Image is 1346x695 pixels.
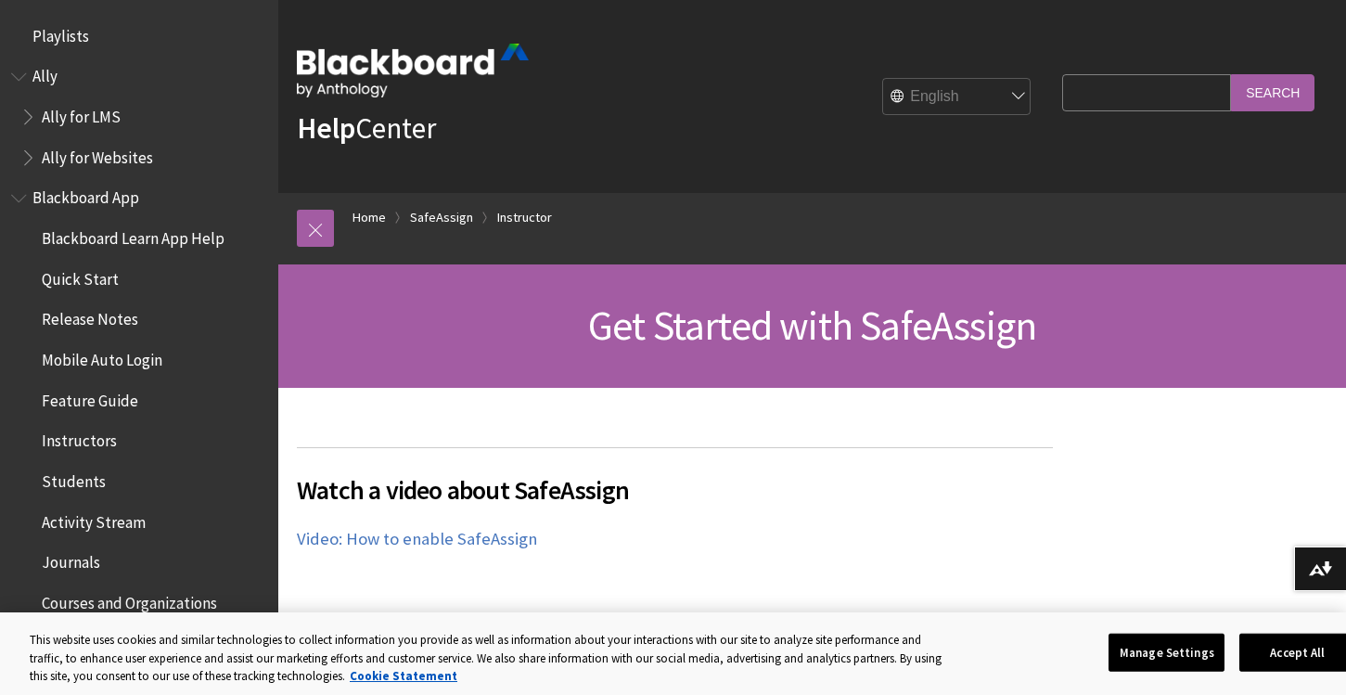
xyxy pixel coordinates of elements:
[297,109,355,147] strong: Help
[42,385,138,410] span: Feature Guide
[410,206,473,229] a: SafeAssign
[1231,74,1314,110] input: Search
[42,466,106,491] span: Students
[350,668,457,684] a: More information about your privacy, opens in a new tab
[1109,633,1224,672] button: Manage Settings
[297,109,436,147] a: HelpCenter
[497,206,552,229] a: Instructor
[297,44,529,97] img: Blackboard by Anthology
[42,587,217,612] span: Courses and Organizations
[42,264,119,289] span: Quick Start
[297,528,537,550] a: Video: How to enable SafeAssign
[297,470,1053,509] span: Watch a video about SafeAssign
[353,206,386,229] a: Home
[42,101,121,126] span: Ally for LMS
[32,20,89,45] span: Playlists
[32,61,58,86] span: Ally
[42,304,138,329] span: Release Notes
[42,507,146,532] span: Activity Stream
[42,547,100,573] span: Journals
[11,61,267,174] nav: Book outline for Anthology Ally Help
[42,223,224,248] span: Blackboard Learn App Help
[30,631,942,686] div: This website uses cookies and similar technologies to collect information you provide as well as ...
[883,79,1032,116] select: Site Language Selector
[42,344,162,369] span: Mobile Auto Login
[11,20,267,52] nav: Book outline for Playlists
[32,183,139,208] span: Blackboard App
[588,300,1036,351] span: Get Started with SafeAssign
[42,426,117,451] span: Instructors
[42,142,153,167] span: Ally for Websites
